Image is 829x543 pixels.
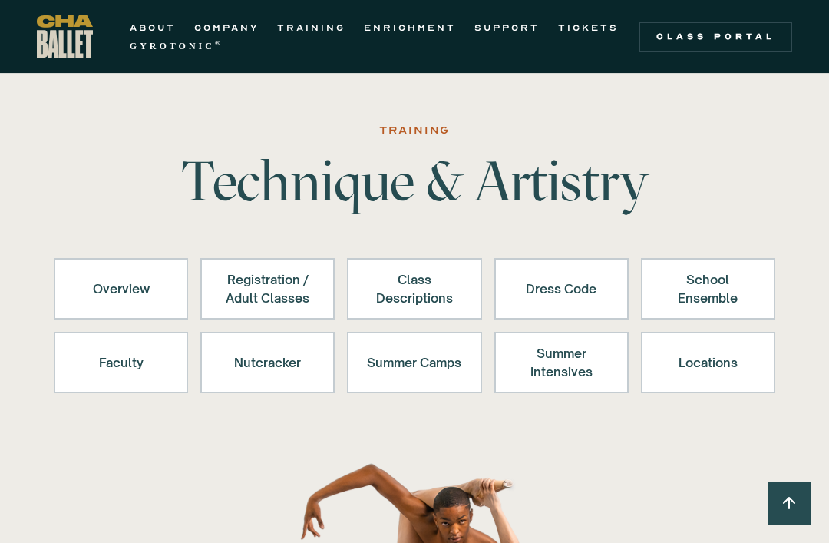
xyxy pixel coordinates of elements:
[130,37,223,55] a: GYROTONIC®
[494,258,629,320] a: Dress Code
[130,41,215,51] strong: GYROTONIC
[215,39,223,47] sup: ®
[347,258,481,320] a: Class Descriptions
[175,154,654,209] h1: Technique & Artistry
[220,344,315,381] div: Nutcracker
[277,18,345,37] a: TRAINING
[54,258,188,320] a: Overview
[200,258,335,320] a: Registration /Adult Classes
[474,18,540,37] a: SUPPORT
[641,258,775,320] a: School Ensemble
[639,22,792,52] a: Class Portal
[367,344,461,381] div: Summer Camps
[661,344,755,381] div: Locations
[641,332,775,393] a: Locations
[364,18,456,37] a: ENRICHMENT
[648,31,783,43] div: Class Portal
[74,270,168,307] div: Overview
[54,332,188,393] a: Faculty
[74,344,168,381] div: Faculty
[514,344,609,381] div: Summer Intensives
[200,332,335,393] a: Nutcracker
[37,15,93,58] a: home
[367,270,461,307] div: Class Descriptions
[494,332,629,393] a: Summer Intensives
[194,18,259,37] a: COMPANY
[661,270,755,307] div: School Ensemble
[347,332,481,393] a: Summer Camps
[558,18,619,37] a: TICKETS
[514,270,609,307] div: Dress Code
[379,121,450,140] div: Training
[130,18,176,37] a: ABOUT
[220,270,315,307] div: Registration / Adult Classes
